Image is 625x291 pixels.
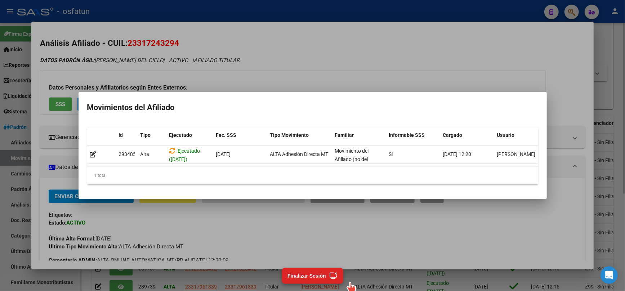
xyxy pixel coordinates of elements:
[169,132,192,138] span: Ejecutado
[116,127,138,143] datatable-header-cell: Id
[497,151,536,157] span: [PERSON_NAME]
[138,127,166,143] datatable-header-cell: Tipo
[87,101,538,114] h2: Movimientos del Afiliado
[386,127,440,143] datatable-header-cell: Informable SSS
[216,132,237,138] span: Fec. SSS
[216,151,231,157] span: [DATE]
[270,132,309,138] span: Tipo Movimiento
[119,151,136,157] span: 293485
[443,151,472,157] span: [DATE] 12:20
[497,132,515,138] span: Usuario
[389,132,425,138] span: Informable SSS
[389,151,393,157] span: Si
[213,127,267,143] datatable-header-cell: Fec. SSS
[494,127,548,143] datatable-header-cell: Usuario
[140,132,151,138] span: Tipo
[140,151,149,157] span: Alta
[601,266,618,284] div: Open Intercom Messenger
[270,151,329,157] span: ALTA Adhesión Directa MT
[332,127,386,143] datatable-header-cell: Familiar
[87,166,538,184] div: 1 total
[166,127,213,143] datatable-header-cell: Ejecutado
[335,148,369,170] span: Movimiento del Afiliado (no del grupo)
[440,127,494,143] datatable-header-cell: Cargado
[119,132,123,138] span: Id
[267,127,332,143] datatable-header-cell: Tipo Movimiento
[169,148,200,162] span: Ejecutado ([DATE])
[443,132,463,138] span: Cargado
[335,132,354,138] span: Familiar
